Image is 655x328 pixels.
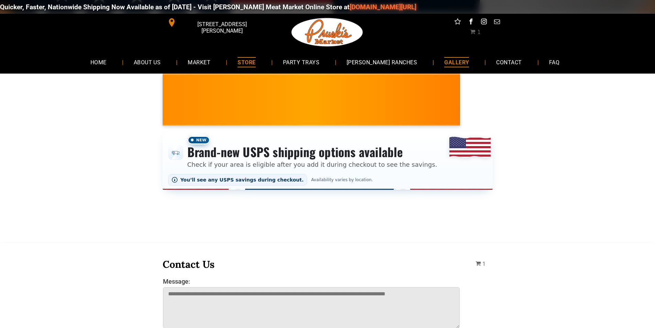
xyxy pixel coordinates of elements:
[163,17,268,28] a: [STREET_ADDRESS][PERSON_NAME]
[434,53,479,71] a: GALLERY
[429,105,565,116] span: [PERSON_NAME] MARKET
[273,53,330,71] a: PARTY TRAYS
[453,17,462,28] a: Social network
[177,53,221,71] a: MARKET
[187,160,437,169] p: Check if your area is eligible after you add it during checkout to see the savings.
[486,53,532,71] a: CONTACT
[80,53,117,71] a: HOME
[177,18,266,37] span: [STREET_ADDRESS][PERSON_NAME]
[227,53,266,71] a: STORE
[492,17,501,28] a: email
[187,136,210,144] span: New
[482,261,485,267] span: 1
[327,3,394,11] a: [DOMAIN_NAME][URL]
[163,131,493,190] div: Shipping options announcement
[181,177,304,183] span: You’ll see any USPS savings during checkout.
[310,177,374,182] span: Availability varies by location.
[123,53,171,71] a: ABOUT US
[187,144,437,160] h3: Brand-new USPS shipping options available
[539,53,570,71] a: FAQ
[477,29,481,35] span: 1
[444,57,469,67] span: GALLERY
[163,278,460,285] label: Message:
[290,14,364,51] img: Pruski-s+Market+HQ+Logo2-1920w.png
[466,17,475,28] a: facebook
[163,258,460,271] h3: Contact Us
[336,53,427,71] a: [PERSON_NAME] RANCHES
[479,17,488,28] a: instagram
